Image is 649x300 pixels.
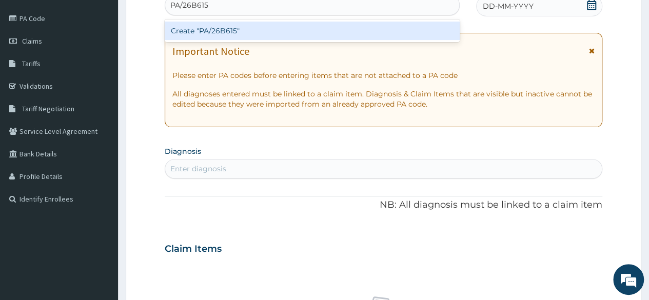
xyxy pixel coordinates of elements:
[22,36,42,46] span: Claims
[172,89,595,109] p: All diagnoses entered must be linked to a claim item. Diagnosis & Claim Items that are visible bu...
[22,59,41,68] span: Tariffs
[168,5,193,30] div: Minimize live chat window
[483,1,534,11] span: DD-MM-YYYY
[172,70,595,81] p: Please enter PA codes before entering items that are not attached to a PA code
[165,244,222,255] h3: Claim Items
[5,195,195,231] textarea: Type your message and hit 'Enter'
[22,104,74,113] span: Tariff Negotiation
[172,46,249,57] h1: Important Notice
[60,87,142,190] span: We're online!
[165,198,602,212] p: NB: All diagnosis must be linked to a claim item
[19,51,42,77] img: d_794563401_company_1708531726252_794563401
[170,164,226,174] div: Enter diagnosis
[165,146,201,156] label: Diagnosis
[53,57,172,71] div: Chat with us now
[165,22,459,40] div: Create "PA/26B615"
